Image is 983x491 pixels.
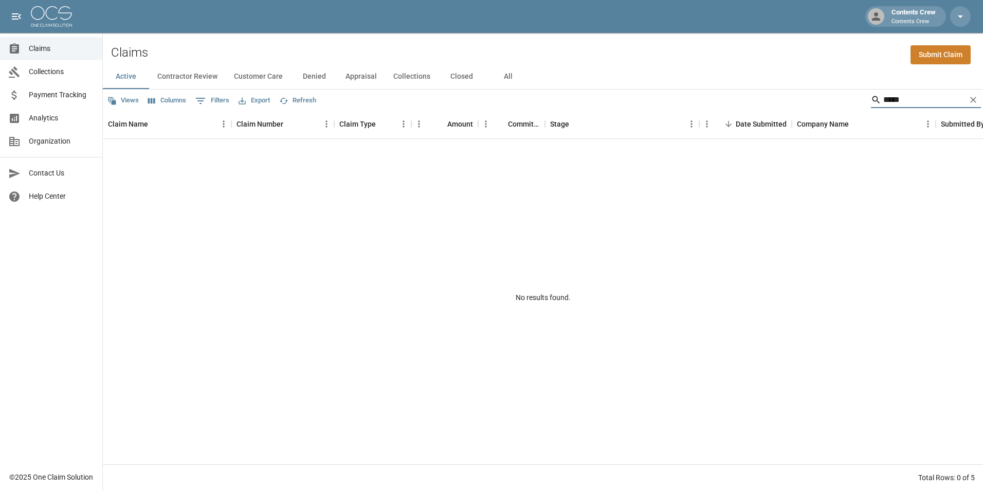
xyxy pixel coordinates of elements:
[29,43,94,54] span: Claims
[319,116,334,132] button: Menu
[29,136,94,147] span: Organization
[103,64,149,89] button: Active
[447,110,473,138] div: Amount
[277,93,319,109] button: Refresh
[396,116,411,132] button: Menu
[792,110,936,138] div: Company Name
[337,64,385,89] button: Appraisal
[478,110,545,138] div: Committed Amount
[478,116,494,132] button: Menu
[105,93,141,109] button: Views
[339,110,376,138] div: Claim Type
[411,110,478,138] div: Amount
[103,110,231,138] div: Claim Name
[226,64,291,89] button: Customer Care
[699,116,715,132] button: Menu
[684,116,699,132] button: Menu
[849,117,863,131] button: Sort
[545,110,699,138] div: Stage
[31,6,72,27] img: ocs-logo-white-transparent.png
[411,116,427,132] button: Menu
[485,64,531,89] button: All
[334,110,411,138] div: Claim Type
[508,110,540,138] div: Committed Amount
[283,117,298,131] button: Sort
[891,17,936,26] p: Contents Crew
[145,93,189,109] button: Select columns
[918,472,975,483] div: Total Rows: 0 of 5
[966,92,981,108] button: Clear
[920,116,936,132] button: Menu
[291,64,337,89] button: Denied
[236,93,272,109] button: Export
[6,6,27,27] button: open drawer
[721,117,736,131] button: Sort
[216,116,231,132] button: Menu
[736,110,787,138] div: Date Submitted
[494,117,508,131] button: Sort
[29,66,94,77] span: Collections
[433,117,447,131] button: Sort
[29,191,94,202] span: Help Center
[29,168,94,179] span: Contact Us
[29,90,94,100] span: Payment Tracking
[103,139,983,457] div: No results found.
[439,64,485,89] button: Closed
[887,7,940,26] div: Contents Crew
[9,472,93,482] div: © 2025 One Claim Solution
[797,110,849,138] div: Company Name
[385,64,439,89] button: Collections
[149,64,226,89] button: Contractor Review
[569,117,584,131] button: Sort
[376,117,390,131] button: Sort
[29,113,94,124] span: Analytics
[103,64,983,89] div: dynamic tabs
[193,93,232,109] button: Show filters
[871,92,981,110] div: Search
[911,45,971,64] a: Submit Claim
[699,110,792,138] div: Date Submitted
[231,110,334,138] div: Claim Number
[550,110,569,138] div: Stage
[236,110,283,138] div: Claim Number
[111,45,148,60] h2: Claims
[148,117,162,131] button: Sort
[108,110,148,138] div: Claim Name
